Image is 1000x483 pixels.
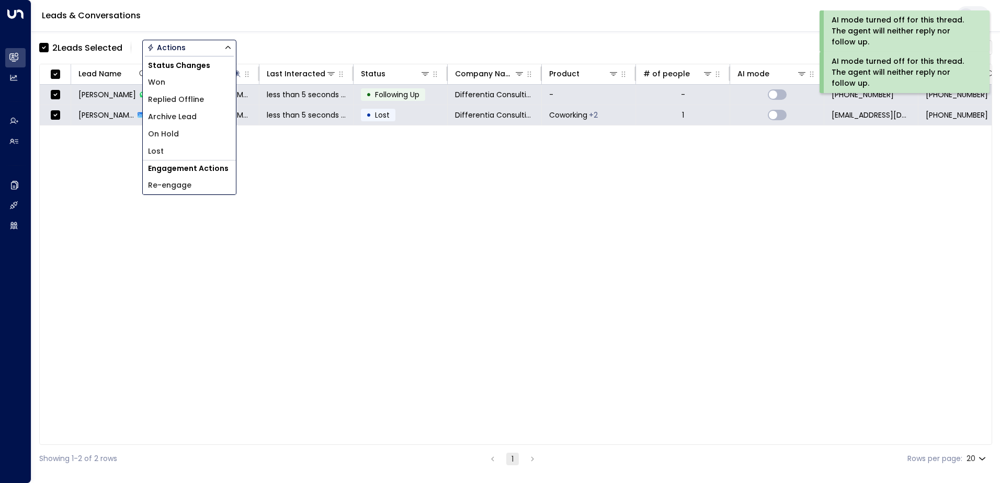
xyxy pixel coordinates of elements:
[375,110,390,120] span: Lost
[549,110,587,120] span: Coworking
[148,129,179,140] span: On Hold
[542,85,636,105] td: -
[148,111,197,122] span: Archive Lead
[366,86,371,103] div: •
[549,67,579,80] div: Product
[455,67,514,80] div: Company Name
[143,57,236,74] h1: Status Changes
[361,67,430,80] div: Status
[589,110,598,120] div: Dedicated Desk,Private Office
[832,89,894,100] span: +447742505107
[142,40,236,55] div: Button group with a nested menu
[148,77,165,88] span: Won
[643,67,690,80] div: # of people
[907,453,962,464] label: Rows per page:
[148,94,204,105] span: Replied Offline
[142,40,236,55] button: Actions
[78,110,134,120] span: Simon Phillips
[737,67,807,80] div: AI mode
[267,67,336,80] div: Last Interacted
[78,67,121,80] div: Lead Name
[832,110,911,120] span: sales@newflex.com
[455,67,525,80] div: Company Name
[366,106,371,124] div: •
[267,67,325,80] div: Last Interacted
[148,180,191,191] span: Re-engage
[455,110,534,120] span: Differentia Consulting Ltd.
[143,160,236,177] h1: Engagement Actions
[148,146,164,157] span: Lost
[78,89,136,100] span: Simon Phillips
[926,89,988,100] span: +447711068093
[78,67,148,80] div: Lead Name
[42,9,141,21] a: Leads & Conversations
[375,89,419,100] span: Following Up
[967,451,988,466] div: 20
[506,453,519,465] button: page 1
[267,110,346,120] span: less than 5 seconds ago
[682,110,684,120] div: 1
[486,452,539,465] nav: pagination navigation
[832,15,975,48] div: AI mode turned off for this thread. The agent will neither reply nor follow up.
[49,68,62,81] span: Toggle select all
[361,67,385,80] div: Status
[549,67,619,80] div: Product
[737,67,769,80] div: AI mode
[681,89,685,100] div: -
[455,89,534,100] span: Differentia Consulting Ltd.
[52,41,122,54] div: 2 Lead s Selected
[643,67,713,80] div: # of people
[147,43,186,52] div: Actions
[49,88,62,101] span: Toggle select row
[832,56,975,89] div: AI mode turned off for this thread. The agent will neither reply nor follow up.
[39,453,117,464] div: Showing 1-2 of 2 rows
[49,109,62,122] span: Toggle select row
[926,110,988,120] span: +447711068093
[267,89,346,100] span: less than 5 seconds ago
